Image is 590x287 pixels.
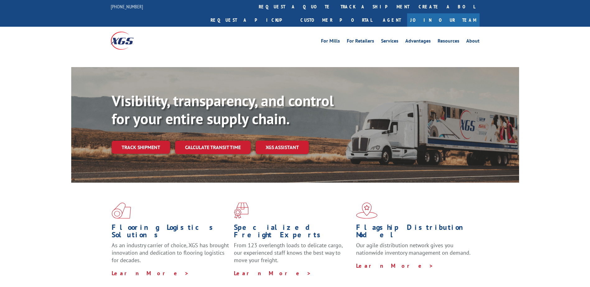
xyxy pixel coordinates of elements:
[405,39,431,45] a: Advantages
[356,224,474,242] h1: Flagship Distribution Model
[234,224,351,242] h1: Specialized Freight Experts
[206,13,296,27] a: Request a pickup
[111,3,143,10] a: [PHONE_NUMBER]
[234,270,311,277] a: Learn More >
[112,91,334,128] b: Visibility, transparency, and control for your entire supply chain.
[466,39,480,45] a: About
[112,270,189,277] a: Learn More >
[356,203,378,219] img: xgs-icon-flagship-distribution-model-red
[175,141,251,154] a: Calculate transit time
[438,39,459,45] a: Resources
[256,141,309,154] a: XGS ASSISTANT
[377,13,407,27] a: Agent
[234,203,249,219] img: xgs-icon-focused-on-flooring-red
[347,39,374,45] a: For Retailers
[112,224,229,242] h1: Flooring Logistics Solutions
[112,242,229,264] span: As an industry carrier of choice, XGS has brought innovation and dedication to flooring logistics...
[296,13,377,27] a: Customer Portal
[407,13,480,27] a: Join Our Team
[112,141,170,154] a: Track shipment
[234,242,351,269] p: From 123 overlength loads to delicate cargo, our experienced staff knows the best way to move you...
[356,242,471,256] span: Our agile distribution network gives you nationwide inventory management on demand.
[321,39,340,45] a: For Mills
[381,39,398,45] a: Services
[112,203,131,219] img: xgs-icon-total-supply-chain-intelligence-red
[356,262,434,269] a: Learn More >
